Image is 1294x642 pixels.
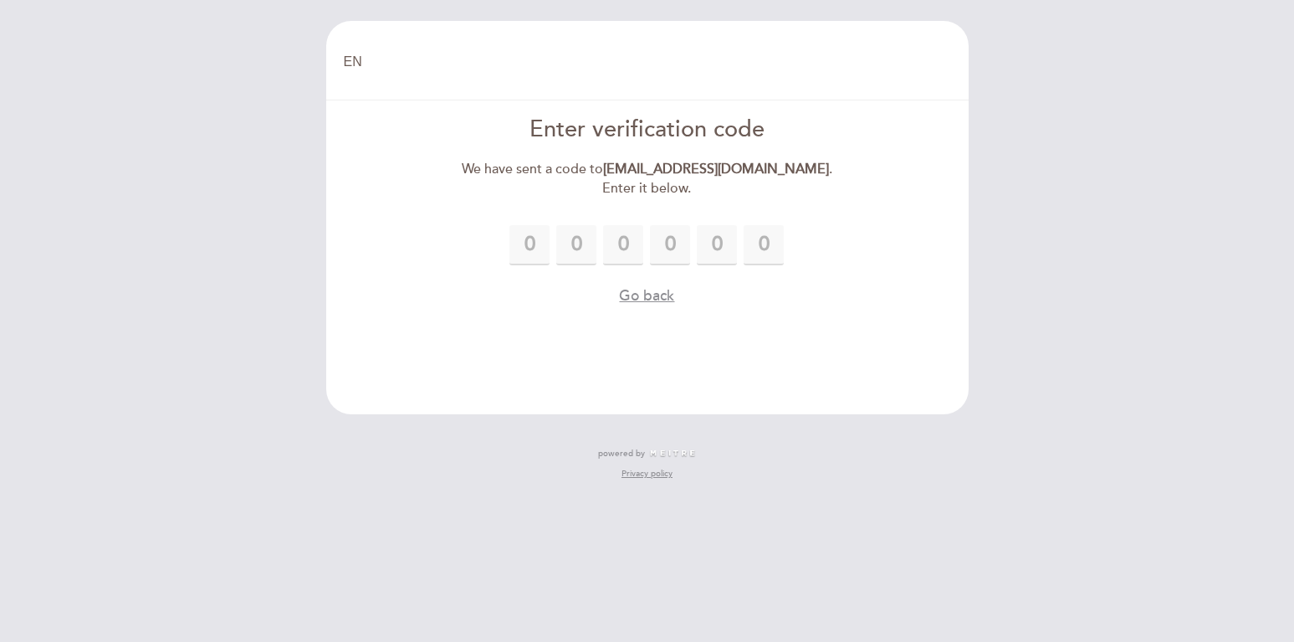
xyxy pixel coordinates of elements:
input: 0 [697,225,737,265]
input: 0 [556,225,596,265]
strong: [EMAIL_ADDRESS][DOMAIN_NAME] [603,161,829,177]
input: 0 [603,225,643,265]
input: 0 [509,225,550,265]
input: 0 [650,225,690,265]
a: powered by [598,448,697,460]
input: 0 [744,225,784,265]
a: Privacy policy [621,468,673,480]
div: We have sent a code to . Enter it below. [455,160,839,198]
span: powered by [598,448,645,460]
img: MEITRE [649,449,697,458]
div: Enter verification code [455,114,839,146]
button: Go back [619,285,674,306]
